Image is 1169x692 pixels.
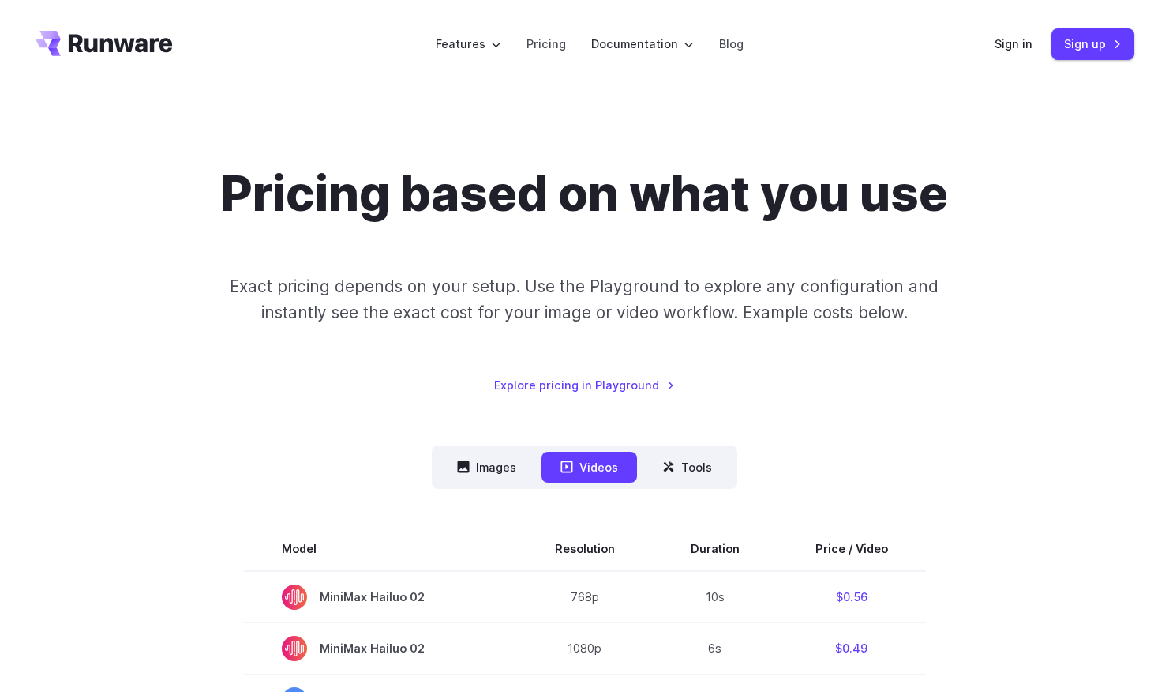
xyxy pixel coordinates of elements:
a: Explore pricing in Playground [494,376,675,394]
a: Blog [719,35,744,53]
td: 6s [653,622,777,674]
a: Go to / [36,31,173,56]
a: Sign in [995,35,1032,53]
span: MiniMax Hailuo 02 [282,636,479,661]
td: 10s [653,571,777,623]
button: Images [438,452,535,483]
button: Videos [541,452,637,483]
label: Documentation [591,35,694,53]
th: Duration [653,527,777,571]
a: Sign up [1051,28,1134,59]
td: $0.56 [777,571,926,623]
td: 768p [517,571,653,623]
th: Model [244,527,517,571]
span: MiniMax Hailuo 02 [282,585,479,610]
a: Pricing [526,35,566,53]
button: Tools [643,452,731,483]
p: Exact pricing depends on your setup. Use the Playground to explore any configuration and instantl... [200,273,969,326]
th: Resolution [517,527,653,571]
h1: Pricing based on what you use [221,164,948,223]
td: 1080p [517,622,653,674]
label: Features [436,35,501,53]
td: $0.49 [777,622,926,674]
th: Price / Video [777,527,926,571]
